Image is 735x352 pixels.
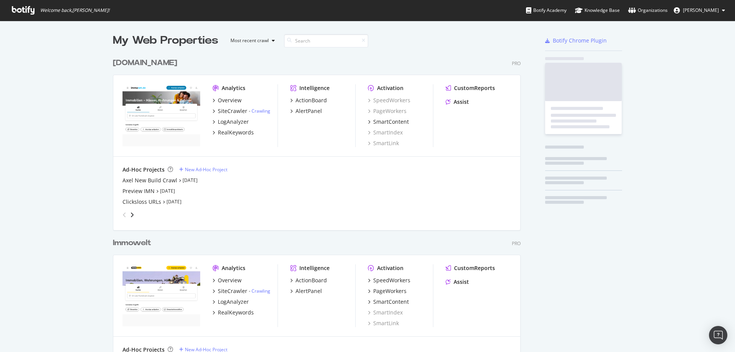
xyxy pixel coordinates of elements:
div: AlertPanel [296,287,322,295]
a: SiteCrawler- Crawling [212,287,270,295]
div: SmartContent [373,298,409,306]
div: Pro [512,60,521,67]
div: Botify Academy [526,7,567,14]
div: Analytics [222,84,245,92]
div: Open Intercom Messenger [709,326,727,344]
a: LogAnalyzer [212,298,249,306]
a: Axel New Build Crawl [122,177,177,184]
a: Assist [446,278,469,286]
a: Preview IMN [122,187,155,195]
div: Knowledge Base [575,7,620,14]
a: Overview [212,97,242,104]
span: Axel Roth [683,7,719,13]
a: CustomReports [446,264,495,272]
a: ActionBoard [290,97,327,104]
img: immonet.de [122,84,200,146]
a: SmartLink [368,319,399,327]
a: SiteCrawler- Crawling [212,107,270,115]
div: Most recent crawl [230,38,269,43]
button: [PERSON_NAME] [668,4,731,16]
a: PageWorkers [368,287,407,295]
a: SmartIndex [368,129,403,136]
a: Botify Chrome Plugin [545,37,607,44]
a: [DOMAIN_NAME] [113,57,180,69]
div: RealKeywords [218,309,254,316]
button: Most recent crawl [224,34,278,47]
a: CustomReports [446,84,495,92]
div: CustomReports [454,264,495,272]
span: Welcome back, [PERSON_NAME] ! [40,7,109,13]
div: Assist [454,98,469,106]
div: - [249,108,270,114]
div: LogAnalyzer [218,298,249,306]
div: SpeedWorkers [373,277,410,284]
div: [DOMAIN_NAME] [113,57,177,69]
a: SmartContent [368,118,409,126]
div: LogAnalyzer [218,118,249,126]
div: PageWorkers [373,287,407,295]
div: SiteCrawler [218,107,247,115]
a: Crawling [252,108,270,114]
a: AlertPanel [290,287,322,295]
a: [DATE] [160,188,175,194]
div: Overview [218,277,242,284]
div: SiteCrawler [218,287,247,295]
a: LogAnalyzer [212,118,249,126]
div: SmartContent [373,118,409,126]
img: immowelt.de [122,264,200,326]
div: - [249,288,270,294]
div: Pro [512,240,521,247]
a: RealKeywords [212,309,254,316]
a: ActionBoard [290,277,327,284]
a: SmartContent [368,298,409,306]
div: Botify Chrome Plugin [553,37,607,44]
div: Ad-Hoc Projects [122,166,165,174]
div: My Web Properties [113,33,218,48]
a: RealKeywords [212,129,254,136]
div: RealKeywords [218,129,254,136]
div: Assist [454,278,469,286]
a: SpeedWorkers [368,277,410,284]
div: angle-right [129,211,135,219]
a: Assist [446,98,469,106]
div: Analytics [222,264,245,272]
div: Activation [377,264,403,272]
a: Crawling [252,288,270,294]
div: Overview [218,97,242,104]
div: Immowelt [113,237,151,249]
a: SmartLink [368,139,399,147]
a: PageWorkers [368,107,407,115]
a: SpeedWorkers [368,97,410,104]
div: ActionBoard [296,97,327,104]
div: Intelligence [299,264,330,272]
a: Immowelt [113,237,154,249]
div: AlertPanel [296,107,322,115]
a: Overview [212,277,242,284]
a: AlertPanel [290,107,322,115]
a: [DATE] [167,198,181,205]
div: Intelligence [299,84,330,92]
a: New Ad-Hoc Project [179,166,227,173]
div: New Ad-Hoc Project [185,166,227,173]
div: angle-left [119,209,129,221]
a: [DATE] [183,177,198,183]
div: Organizations [628,7,668,14]
a: Clicksloss URLs [122,198,161,206]
input: Search [284,34,368,47]
div: Activation [377,84,403,92]
div: ActionBoard [296,277,327,284]
a: SmartIndex [368,309,403,316]
div: CustomReports [454,84,495,92]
